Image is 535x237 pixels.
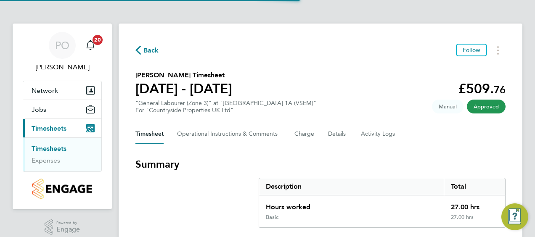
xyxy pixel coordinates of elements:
[266,214,278,221] div: Basic
[328,124,347,144] button: Details
[501,203,528,230] button: Engage Resource Center
[463,46,480,54] span: Follow
[135,45,159,55] button: Back
[361,124,396,144] button: Activity Logs
[432,100,463,113] span: This timesheet was manually created.
[456,44,487,56] button: Follow
[135,70,232,80] h2: [PERSON_NAME] Timesheet
[458,81,506,97] app-decimal: £509.
[23,137,101,171] div: Timesheets
[259,178,506,228] div: Summary
[135,80,232,97] h1: [DATE] - [DATE]
[13,24,112,209] nav: Main navigation
[55,40,69,51] span: PO
[143,45,159,55] span: Back
[32,156,60,164] a: Expenses
[23,81,101,100] button: Network
[444,195,505,214] div: 27.00 hrs
[23,32,102,72] a: PO[PERSON_NAME]
[494,84,506,96] span: 76
[135,107,316,114] div: For "Countryside Properties UK Ltd"
[56,219,80,226] span: Powered by
[294,124,315,144] button: Charge
[56,226,80,233] span: Engage
[23,179,102,199] a: Go to home page
[32,124,66,132] span: Timesheets
[32,145,66,153] a: Timesheets
[32,179,92,199] img: countryside-properties-logo-retina.png
[135,100,316,114] div: "General Labourer (Zone 3)" at "[GEOGRAPHIC_DATA] 1A (VSEM)"
[32,105,46,113] span: Jobs
[467,100,506,113] span: This timesheet has been approved.
[23,100,101,118] button: Jobs
[259,178,444,195] div: Description
[32,87,58,95] span: Network
[82,32,99,59] a: 20
[177,124,281,144] button: Operational Instructions & Comments
[259,195,444,214] div: Hours worked
[45,219,80,235] a: Powered byEngage
[444,214,505,227] div: 27.00 hrs
[23,119,101,137] button: Timesheets
[93,35,103,45] span: 20
[444,178,505,195] div: Total
[490,44,506,57] button: Timesheets Menu
[23,62,102,72] span: Paul O'Shea
[135,124,164,144] button: Timesheet
[135,158,506,171] h3: Summary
